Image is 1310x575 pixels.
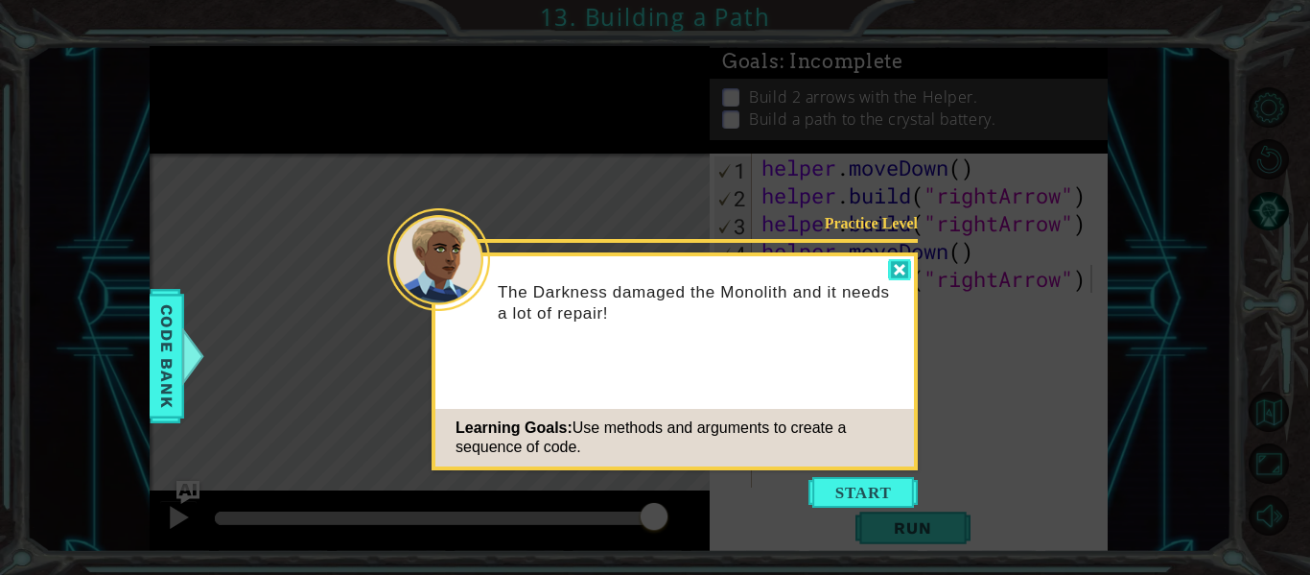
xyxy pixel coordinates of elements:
button: Start [808,477,918,508]
div: Practice Level [796,213,918,233]
p: The Darkness damaged the Monolith and it needs a lot of repair! [498,282,901,324]
span: Learning Goals: [456,419,573,436]
span: Use methods and arguments to create a sequence of code. [456,419,846,455]
span: Code Bank [152,298,182,415]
